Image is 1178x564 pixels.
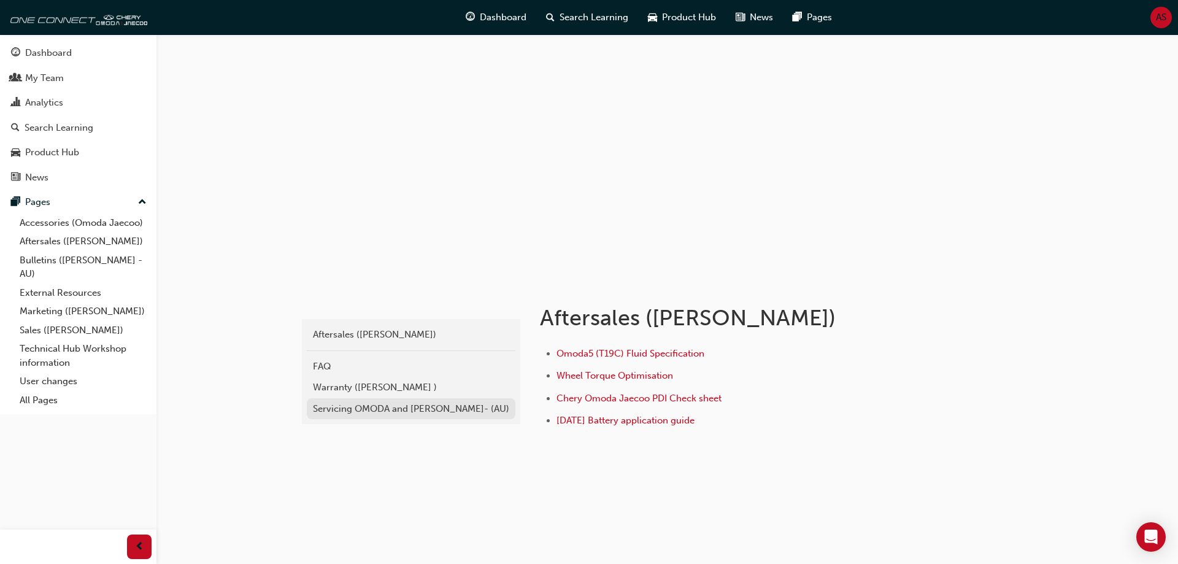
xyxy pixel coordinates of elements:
a: pages-iconPages [783,5,842,30]
span: car-icon [648,10,657,25]
div: FAQ [313,360,509,374]
button: Pages [5,191,152,214]
button: AS [1150,7,1172,28]
a: Search Learning [5,117,152,139]
h1: Aftersales ([PERSON_NAME]) [540,304,942,331]
a: car-iconProduct Hub [638,5,726,30]
span: news-icon [11,172,20,183]
div: Analytics [25,96,63,110]
a: Sales ([PERSON_NAME]) [15,321,152,340]
a: User changes [15,372,152,391]
span: search-icon [546,10,555,25]
span: pages-icon [11,197,20,208]
div: Aftersales ([PERSON_NAME]) [313,328,509,342]
span: news-icon [736,10,745,25]
a: news-iconNews [726,5,783,30]
span: car-icon [11,147,20,158]
a: External Resources [15,284,152,303]
div: Warranty ([PERSON_NAME] ) [313,381,509,395]
a: guage-iconDashboard [456,5,536,30]
a: My Team [5,67,152,90]
div: Open Intercom Messenger [1136,522,1166,552]
div: Servicing OMODA and [PERSON_NAME]- (AU) [313,402,509,416]
div: News [25,171,48,185]
span: News [750,10,773,25]
span: up-icon [138,195,147,211]
span: AS [1156,10,1166,25]
a: Accessories (Omoda Jaecoo) [15,214,152,233]
a: Aftersales ([PERSON_NAME]) [307,324,515,346]
div: Search Learning [25,121,93,135]
div: Pages [25,195,50,209]
span: prev-icon [135,539,144,555]
span: Dashboard [480,10,526,25]
a: Servicing OMODA and [PERSON_NAME]- (AU) [307,398,515,420]
span: guage-icon [11,48,20,59]
span: pages-icon [793,10,802,25]
a: Marketing ([PERSON_NAME]) [15,302,152,321]
span: guage-icon [466,10,475,25]
span: chart-icon [11,98,20,109]
a: Warranty ([PERSON_NAME] ) [307,377,515,398]
a: Omoda5 (T19C) Fluid Specification [556,348,704,359]
a: News [5,166,152,189]
a: All Pages [15,391,152,410]
a: Wheel Torque Optimisation [556,370,673,381]
a: Dashboard [5,42,152,64]
span: Search Learning [560,10,628,25]
span: Product Hub [662,10,716,25]
a: [DATE] Battery application guide [556,415,695,426]
a: Chery Omoda Jaecoo PDI Check sheet [556,393,722,404]
a: Aftersales ([PERSON_NAME]) [15,232,152,251]
a: Analytics [5,91,152,114]
a: Bulletins ([PERSON_NAME] - AU) [15,251,152,284]
a: Product Hub [5,141,152,164]
div: Dashboard [25,46,72,60]
span: Pages [807,10,832,25]
a: Technical Hub Workshop information [15,339,152,372]
span: search-icon [11,123,20,134]
img: oneconnect [6,5,147,29]
a: FAQ [307,356,515,377]
a: search-iconSearch Learning [536,5,638,30]
span: people-icon [11,73,20,84]
div: My Team [25,71,64,85]
div: Product Hub [25,145,79,160]
button: DashboardMy TeamAnalyticsSearch LearningProduct HubNews [5,39,152,191]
